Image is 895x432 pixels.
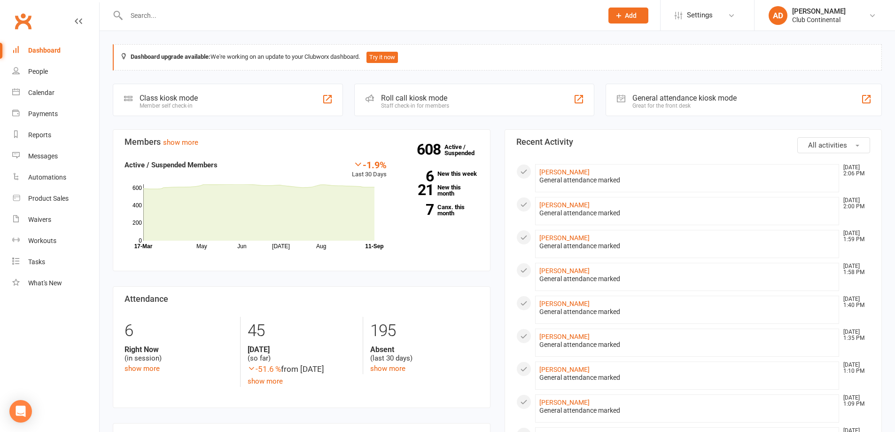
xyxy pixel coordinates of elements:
div: What's New [28,279,62,287]
a: Dashboard [12,40,99,61]
div: Class kiosk mode [140,94,198,102]
div: Payments [28,110,58,118]
div: (last 30 days) [370,345,478,363]
strong: Active / Suspended Members [125,161,218,169]
a: Clubworx [11,9,35,33]
a: 608Active / Suspended [444,137,486,163]
a: 7Canx. this month [401,204,479,216]
div: Waivers [28,216,51,223]
a: Product Sales [12,188,99,209]
div: General attendance marked [539,407,835,415]
a: Workouts [12,230,99,251]
div: -1.9% [352,159,387,170]
a: show more [163,138,198,147]
time: [DATE] 1:40 PM [839,296,870,308]
a: [PERSON_NAME] [539,399,590,406]
a: Messages [12,146,99,167]
div: Tasks [28,258,45,266]
span: Add [625,12,637,19]
input: Search... [124,9,596,22]
a: [PERSON_NAME] [539,168,590,176]
button: All activities [797,137,870,153]
a: [PERSON_NAME] [539,366,590,373]
div: Calendar [28,89,54,96]
time: [DATE] 1:09 PM [839,395,870,407]
span: -51.6 % [248,364,281,374]
div: Staff check-in for members [381,102,449,109]
div: Product Sales [28,195,69,202]
div: Great for the front desk [632,102,737,109]
a: show more [248,377,283,385]
a: Tasks [12,251,99,273]
time: [DATE] 2:00 PM [839,197,870,210]
h3: Recent Activity [516,137,871,147]
div: Automations [28,173,66,181]
div: from [DATE] [248,363,356,376]
a: show more [125,364,160,373]
div: [PERSON_NAME] [792,7,846,16]
strong: Absent [370,345,478,354]
time: [DATE] 1:35 PM [839,329,870,341]
div: AD [769,6,787,25]
div: General attendance marked [539,209,835,217]
div: People [28,68,48,75]
a: 21New this month [401,184,479,196]
div: 45 [248,317,356,345]
strong: Dashboard upgrade available: [131,53,210,60]
strong: 608 [417,142,444,157]
h3: Attendance [125,294,479,304]
a: [PERSON_NAME] [539,267,590,275]
time: [DATE] 1:59 PM [839,230,870,243]
strong: [DATE] [248,345,356,354]
a: 6New this week [401,171,479,177]
div: General attendance marked [539,341,835,349]
div: General attendance kiosk mode [632,94,737,102]
a: Calendar [12,82,99,103]
a: What's New [12,273,99,294]
strong: 6 [401,169,434,183]
strong: Right Now [125,345,233,354]
a: [PERSON_NAME] [539,201,590,209]
a: Automations [12,167,99,188]
div: (so far) [248,345,356,363]
div: Roll call kiosk mode [381,94,449,102]
div: 6 [125,317,233,345]
a: Waivers [12,209,99,230]
h3: Members [125,137,479,147]
div: Workouts [28,237,56,244]
div: General attendance marked [539,308,835,316]
div: 195 [370,317,478,345]
a: Reports [12,125,99,146]
div: Dashboard [28,47,61,54]
strong: 7 [401,203,434,217]
div: General attendance marked [539,275,835,283]
div: (in session) [125,345,233,363]
a: Payments [12,103,99,125]
a: [PERSON_NAME] [539,333,590,340]
a: [PERSON_NAME] [539,234,590,242]
div: We're working on an update to your Clubworx dashboard. [113,44,882,71]
div: Messages [28,152,58,160]
div: Last 30 Days [352,159,387,180]
a: show more [370,364,405,373]
div: Club Continental [792,16,846,24]
time: [DATE] 1:58 PM [839,263,870,275]
div: Member self check-in [140,102,198,109]
div: General attendance marked [539,374,835,382]
span: All activities [808,141,847,149]
a: People [12,61,99,82]
a: [PERSON_NAME] [539,300,590,307]
div: Reports [28,131,51,139]
button: Add [608,8,648,24]
span: Settings [687,5,713,26]
div: General attendance marked [539,176,835,184]
button: Try it now [366,52,398,63]
time: [DATE] 2:06 PM [839,165,870,177]
div: Open Intercom Messenger [9,400,32,423]
time: [DATE] 1:10 PM [839,362,870,374]
strong: 21 [401,183,434,197]
div: General attendance marked [539,242,835,250]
